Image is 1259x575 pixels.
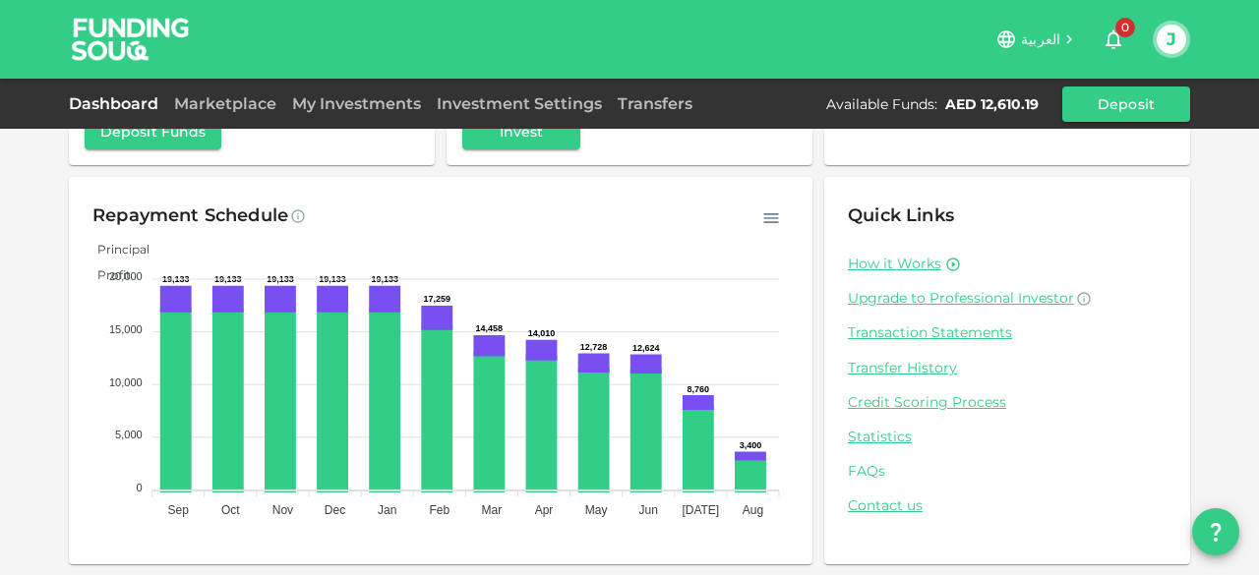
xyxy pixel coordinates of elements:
[83,242,150,257] span: Principal
[826,94,937,114] div: Available Funds :
[848,359,1167,377] a: Transfer History
[1062,86,1190,122] button: Deposit
[429,503,450,517] tspan: Feb
[610,94,700,113] a: Transfers
[168,503,190,517] tspan: Sep
[639,503,658,517] tspan: Jun
[848,289,1167,308] a: Upgrade to Professional Investor
[284,94,429,113] a: My Investments
[109,270,143,282] tspan: 20,000
[137,482,143,493] tspan: 0
[848,496,1167,515] a: Contact us
[109,323,143,335] tspan: 15,000
[1094,20,1133,59] button: 0
[462,114,580,149] button: Invest
[272,503,293,517] tspan: Nov
[848,289,1074,307] span: Upgrade to Professional Investor
[535,503,554,517] tspan: Apr
[1115,18,1135,37] span: 0
[848,255,941,273] a: How it Works
[1192,508,1239,555] button: question
[429,94,610,113] a: Investment Settings
[221,503,240,517] tspan: Oct
[378,503,396,517] tspan: Jan
[482,503,503,517] tspan: Mar
[166,94,284,113] a: Marketplace
[69,94,166,113] a: Dashboard
[115,429,143,440] tspan: 5,000
[325,503,345,517] tspan: Dec
[85,114,221,149] button: Deposit Funds
[743,503,763,517] tspan: Aug
[1157,25,1186,54] button: J
[1021,30,1060,48] span: العربية
[848,462,1167,481] a: FAQs
[682,503,719,517] tspan: [DATE]
[109,376,143,388] tspan: 10,000
[848,428,1167,446] a: Statistics
[848,393,1167,412] a: Credit Scoring Process
[945,94,1039,114] div: AED 12,610.19
[92,201,288,232] div: Repayment Schedule
[585,503,608,517] tspan: May
[848,204,954,226] span: Quick Links
[83,267,131,282] span: Profit
[848,323,1167,342] a: Transaction Statements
